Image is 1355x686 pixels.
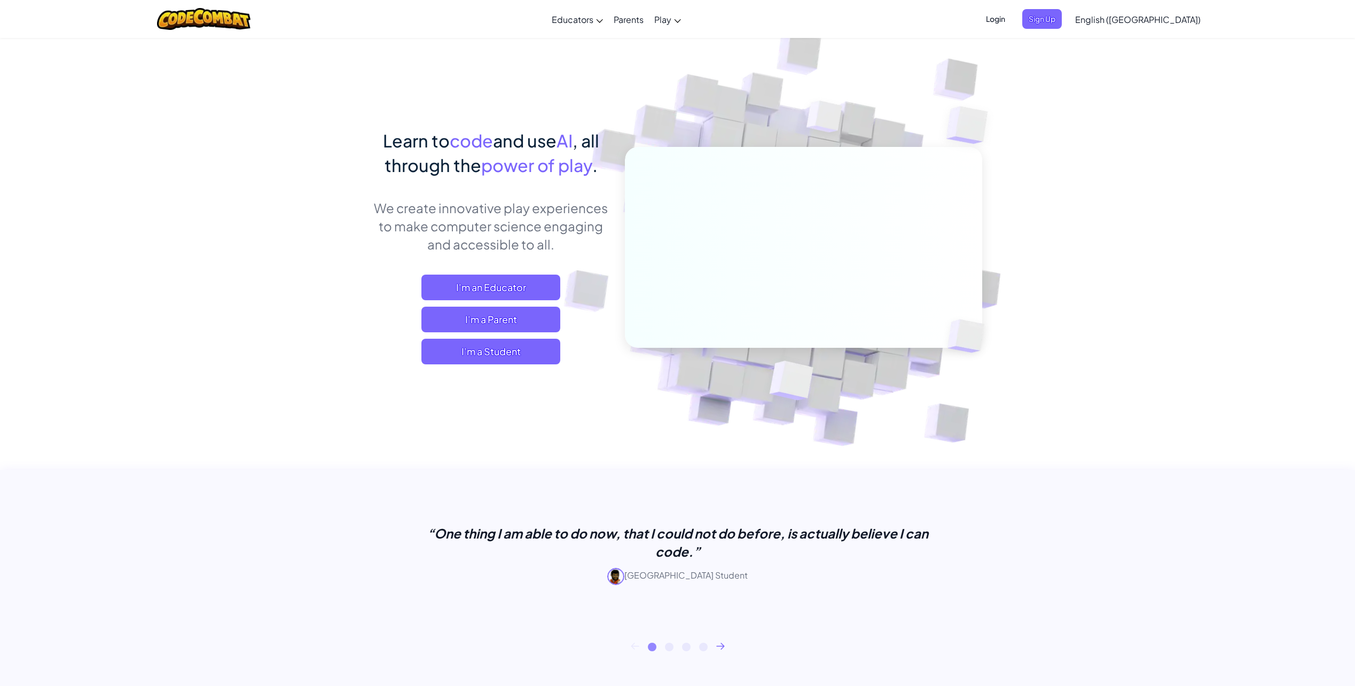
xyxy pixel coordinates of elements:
button: 3 [682,643,691,651]
img: Overlap cubes [743,338,839,427]
button: 2 [665,643,673,651]
button: Login [980,9,1012,29]
button: 4 [699,643,708,651]
a: I'm an Educator [421,275,560,300]
p: [GEOGRAPHIC_DATA] Student [411,568,945,585]
span: and use [493,130,557,151]
span: power of play [481,154,592,176]
img: avatar [607,568,624,585]
img: Overlap cubes [786,80,863,159]
button: I'm a Student [421,339,560,364]
span: Play [654,14,671,25]
a: Parents [608,5,649,34]
span: AI [557,130,573,151]
span: English ([GEOGRAPHIC_DATA]) [1075,14,1201,25]
span: Learn to [383,130,450,151]
img: Overlap cubes [925,80,1017,170]
button: 1 [648,643,656,651]
a: I'm a Parent [421,307,560,332]
img: Overlap cubes [929,297,1009,375]
p: We create innovative play experiences to make computer science engaging and accessible to all. [373,199,609,253]
a: English ([GEOGRAPHIC_DATA]) [1070,5,1206,34]
img: CodeCombat logo [157,8,250,30]
span: code [450,130,493,151]
button: Sign Up [1022,9,1062,29]
a: Play [649,5,686,34]
span: Educators [552,14,593,25]
span: . [592,154,598,176]
p: “One thing I am able to do now, that I could not do before, is actually believe I can code.” [411,524,945,560]
a: Educators [546,5,608,34]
